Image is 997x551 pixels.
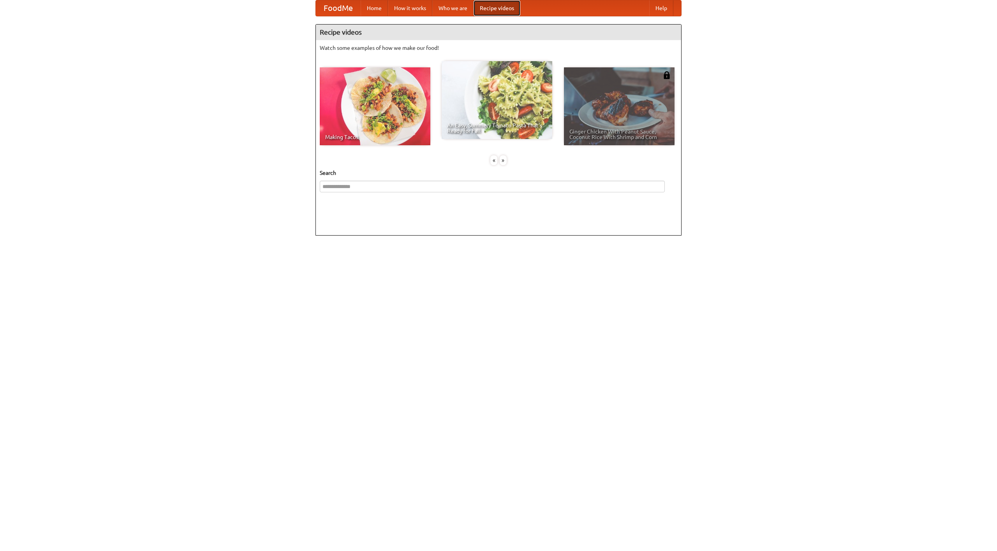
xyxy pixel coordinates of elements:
img: 483408.png [663,71,671,79]
a: Making Tacos [320,67,430,145]
a: How it works [388,0,432,16]
a: Help [649,0,673,16]
a: Who we are [432,0,474,16]
a: An Easy, Summery Tomato Pasta That's Ready for Fall [442,61,552,139]
span: An Easy, Summery Tomato Pasta That's Ready for Fall [447,123,547,134]
a: Home [361,0,388,16]
p: Watch some examples of how we make our food! [320,44,677,52]
a: Recipe videos [474,0,520,16]
span: Making Tacos [325,134,425,140]
a: FoodMe [316,0,361,16]
div: « [490,155,497,165]
h4: Recipe videos [316,25,681,40]
div: » [500,155,507,165]
h5: Search [320,169,677,177]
